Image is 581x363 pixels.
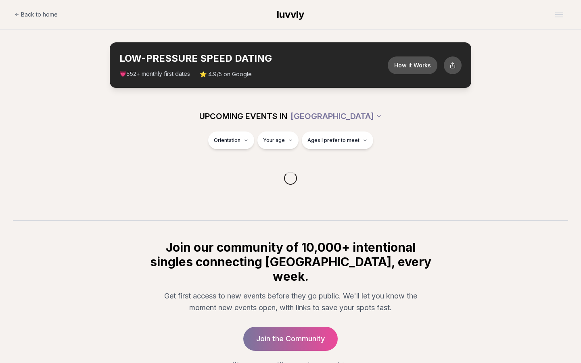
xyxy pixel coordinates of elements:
[263,137,285,144] span: Your age
[126,71,136,77] span: 552
[200,70,252,78] span: ⭐ 4.9/5 on Google
[148,240,433,284] h2: Join our community of 10,000+ intentional singles connecting [GEOGRAPHIC_DATA], every week.
[243,327,338,351] a: Join the Community
[208,131,254,149] button: Orientation
[257,131,299,149] button: Your age
[119,70,190,78] span: 💗 + monthly first dates
[290,107,382,125] button: [GEOGRAPHIC_DATA]
[307,137,359,144] span: Ages I prefer to meet
[302,131,373,149] button: Ages I prefer to meet
[277,8,304,20] span: luvvly
[214,137,240,144] span: Orientation
[119,52,388,65] h2: LOW-PRESSURE SPEED DATING
[199,111,287,122] span: UPCOMING EVENTS IN
[155,290,426,314] p: Get first access to new events before they go public. We'll let you know the moment new events op...
[21,10,58,19] span: Back to home
[277,8,304,21] a: luvvly
[552,8,566,21] button: Open menu
[15,6,58,23] a: Back to home
[388,56,437,74] button: How it Works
